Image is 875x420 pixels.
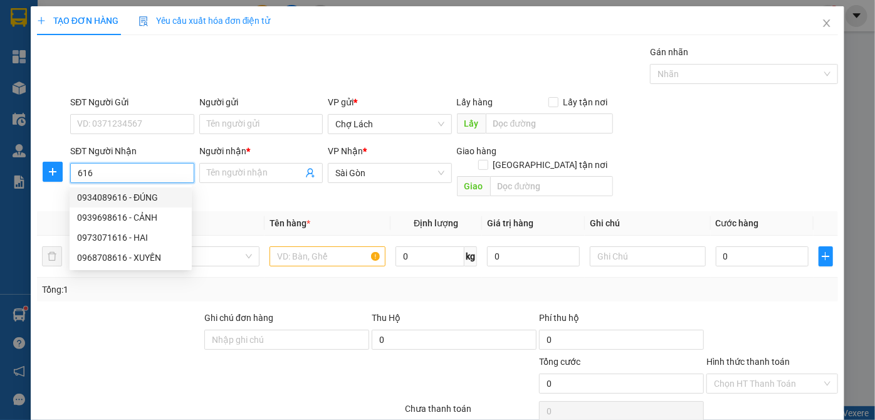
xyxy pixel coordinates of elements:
[70,228,192,248] div: 0973071616 - HAI
[585,211,711,236] th: Ghi chú
[457,113,486,134] span: Lấy
[70,207,192,228] div: 0939698616 - CẢNH
[457,146,497,156] span: Giao hàng
[819,251,833,261] span: plus
[42,246,62,266] button: delete
[152,247,253,266] span: Khác
[487,218,533,228] span: Giá trị hàng
[77,251,184,265] div: 0968708616 - XUYẾN
[558,95,613,109] span: Lấy tận nơi
[819,246,834,266] button: plus
[650,47,688,57] label: Gán nhãn
[488,158,613,172] span: [GEOGRAPHIC_DATA] tận nơi
[335,164,444,182] span: Sài Gòn
[328,146,363,156] span: VP Nhận
[70,187,192,207] div: 0934089616 - ĐÚNG
[42,283,338,297] div: Tổng: 1
[414,218,458,228] span: Định lượng
[490,176,613,196] input: Dọc đường
[77,211,184,224] div: 0939698616 - CẢNH
[270,246,385,266] input: VD: Bàn, Ghế
[77,191,184,204] div: 0934089616 - ĐÚNG
[43,167,62,177] span: plus
[487,246,580,266] input: 0
[335,115,444,134] span: Chợ Lách
[706,357,790,367] label: Hình thức thanh toán
[539,357,580,367] span: Tổng cước
[590,246,706,266] input: Ghi Chú
[199,144,323,158] div: Người nhận
[204,330,369,350] input: Ghi chú đơn hàng
[822,18,832,28] span: close
[37,16,118,26] span: TẠO ĐƠN HÀNG
[139,16,149,26] img: icon
[464,246,477,266] span: kg
[716,218,759,228] span: Cước hàng
[457,97,493,107] span: Lấy hàng
[70,248,192,268] div: 0968708616 - XUYẾN
[305,168,315,178] span: user-add
[486,113,613,134] input: Dọc đường
[539,311,704,330] div: Phí thu hộ
[328,95,451,109] div: VP gửi
[139,16,271,26] span: Yêu cầu xuất hóa đơn điện tử
[809,6,844,41] button: Close
[37,16,46,25] span: plus
[199,95,323,109] div: Người gửi
[457,176,490,196] span: Giao
[77,231,184,244] div: 0973071616 - HAI
[270,218,310,228] span: Tên hàng
[372,313,401,323] span: Thu Hộ
[204,313,273,323] label: Ghi chú đơn hàng
[70,95,194,109] div: SĐT Người Gửi
[43,162,63,182] button: plus
[70,144,194,158] div: SĐT Người Nhận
